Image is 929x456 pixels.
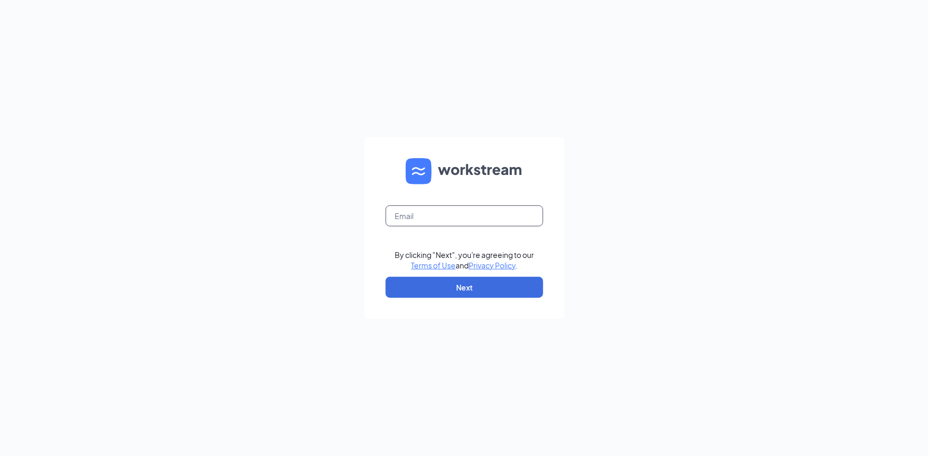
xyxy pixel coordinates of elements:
[406,158,523,184] img: WS logo and Workstream text
[386,205,543,226] input: Email
[386,277,543,298] button: Next
[469,261,516,270] a: Privacy Policy
[411,261,456,270] a: Terms of Use
[395,250,534,271] div: By clicking "Next", you're agreeing to our and .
